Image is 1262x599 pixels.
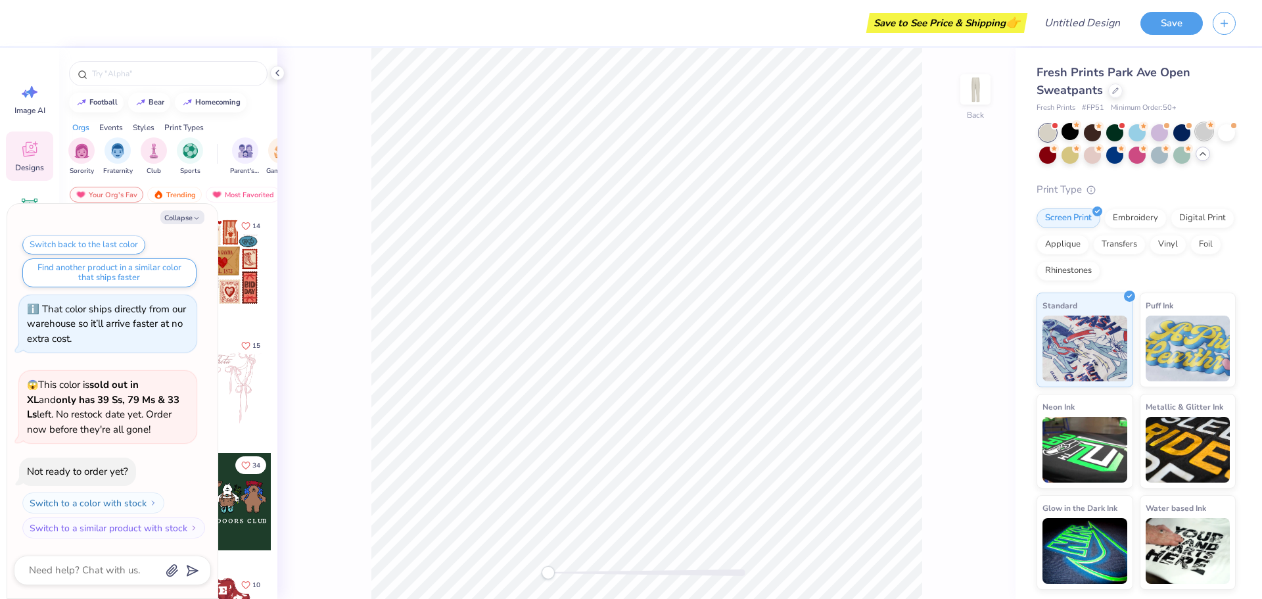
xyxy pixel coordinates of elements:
img: Switch to a color with stock [149,499,157,507]
button: Save [1140,12,1203,35]
span: 10 [252,582,260,588]
button: filter button [230,137,260,176]
input: Untitled Design [1034,10,1131,36]
button: Like [235,337,266,354]
input: Try "Alpha" [91,67,259,80]
div: filter for Sorority [68,137,95,176]
div: Most Favorited [206,187,280,203]
div: Your Org's Fav [70,187,143,203]
button: Like [235,576,266,594]
button: football [69,93,124,112]
button: Collapse [160,210,204,224]
div: Save to See Price & Shipping [870,13,1024,33]
img: Fraternity Image [110,143,125,158]
div: Orgs [72,122,89,133]
div: Print Type [1037,182,1236,197]
span: This color is and left. No restock date yet. Order now before they're all gone! [27,378,179,436]
button: Find another product in a similar color that ships faster [22,258,197,287]
span: 😱 [27,379,38,391]
div: Embroidery [1104,208,1167,228]
div: Foil [1190,235,1221,254]
span: 34 [252,462,260,469]
button: filter button [103,137,133,176]
span: Fraternity [103,166,133,176]
span: 14 [252,223,260,229]
img: Neon Ink [1042,417,1127,483]
img: Parent's Weekend Image [238,143,253,158]
span: Standard [1042,299,1077,312]
div: Screen Print [1037,208,1100,228]
strong: sold out in XL [27,378,139,406]
img: most_fav.gif [76,190,86,199]
div: Styles [133,122,154,133]
div: filter for Parent's Weekend [230,137,260,176]
button: Like [235,456,266,474]
span: Minimum Order: 50 + [1111,103,1177,114]
div: Not ready to order yet? [27,465,128,478]
button: Switch to a color with stock [22,492,164,514]
span: Club [147,166,161,176]
span: 15 [252,343,260,349]
span: Neon Ink [1042,400,1075,414]
button: filter button [68,137,95,176]
img: trending.gif [153,190,164,199]
img: trend_line.gif [135,99,146,107]
span: Sports [180,166,200,176]
span: Water based Ink [1146,501,1206,515]
div: Rhinestones [1037,261,1100,281]
div: That color ships directly from our warehouse so it’ll arrive faster at no extra cost. [27,302,186,345]
span: Image AI [14,105,45,116]
button: filter button [266,137,296,176]
div: Print Types [164,122,204,133]
img: Water based Ink [1146,518,1230,584]
span: Fresh Prints Park Ave Open Sweatpants [1037,64,1190,98]
span: Game Day [266,166,296,176]
button: homecoming [175,93,246,112]
div: Events [99,122,123,133]
img: Sorority Image [74,143,89,158]
img: Game Day Image [274,143,289,158]
img: Metallic & Glitter Ink [1146,417,1230,483]
button: Like [235,217,266,235]
img: most_fav.gif [212,190,222,199]
img: trend_line.gif [182,99,193,107]
strong: only has 39 Ss, 79 Ms & 33 Ls [27,393,179,421]
div: Transfers [1093,235,1146,254]
div: Applique [1037,235,1089,254]
span: 👉 [1006,14,1020,30]
img: Switch to a similar product with stock [190,524,198,532]
button: Switch back to the last color [22,235,145,254]
span: # FP51 [1082,103,1104,114]
div: filter for Fraternity [103,137,133,176]
span: Sorority [70,166,94,176]
div: bear [149,99,164,106]
div: Trending [147,187,202,203]
div: Back [967,109,984,121]
div: football [89,99,118,106]
img: Standard [1042,316,1127,381]
div: filter for Club [141,137,167,176]
button: Switch to a similar product with stock [22,517,205,539]
button: filter button [177,137,203,176]
span: Designs [15,162,44,173]
img: trend_line.gif [76,99,87,107]
button: filter button [141,137,167,176]
div: Vinyl [1150,235,1186,254]
img: Back [962,76,989,103]
img: Puff Ink [1146,316,1230,381]
span: Glow in the Dark Ink [1042,501,1117,515]
div: filter for Sports [177,137,203,176]
div: filter for Game Day [266,137,296,176]
span: Puff Ink [1146,299,1173,312]
img: Glow in the Dark Ink [1042,518,1127,584]
span: Parent's Weekend [230,166,260,176]
div: Digital Print [1171,208,1234,228]
img: Sports Image [183,143,198,158]
button: bear [128,93,170,112]
div: homecoming [195,99,241,106]
div: Accessibility label [542,566,555,579]
span: Fresh Prints [1037,103,1075,114]
span: Metallic & Glitter Ink [1146,400,1223,414]
img: Club Image [147,143,161,158]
